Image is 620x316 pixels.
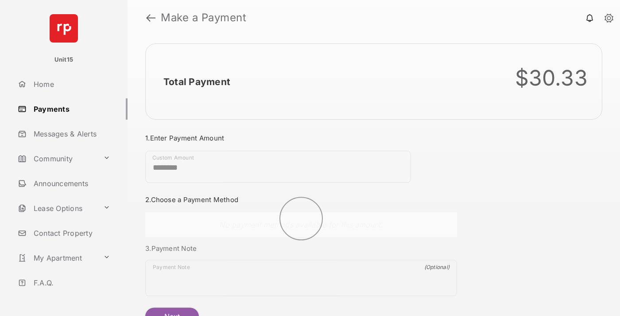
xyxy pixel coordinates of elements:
[14,98,128,120] a: Payments
[161,12,246,23] strong: Make a Payment
[54,55,74,64] p: Unit15
[145,244,457,253] h3: 3. Payment Note
[14,272,128,293] a: F.A.Q.
[14,247,100,269] a: My Apartment
[14,74,128,95] a: Home
[163,76,230,87] h2: Total Payment
[14,148,100,169] a: Community
[145,134,457,142] h3: 1. Enter Payment Amount
[14,123,128,144] a: Messages & Alerts
[14,173,128,194] a: Announcements
[14,198,100,219] a: Lease Options
[145,195,457,204] h3: 2. Choose a Payment Method
[50,14,78,43] img: svg+xml;base64,PHN2ZyB4bWxucz0iaHR0cDovL3d3dy53My5vcmcvMjAwMC9zdmciIHdpZHRoPSI2NCIgaGVpZ2h0PSI2NC...
[515,65,588,91] div: $30.33
[14,222,128,244] a: Contact Property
